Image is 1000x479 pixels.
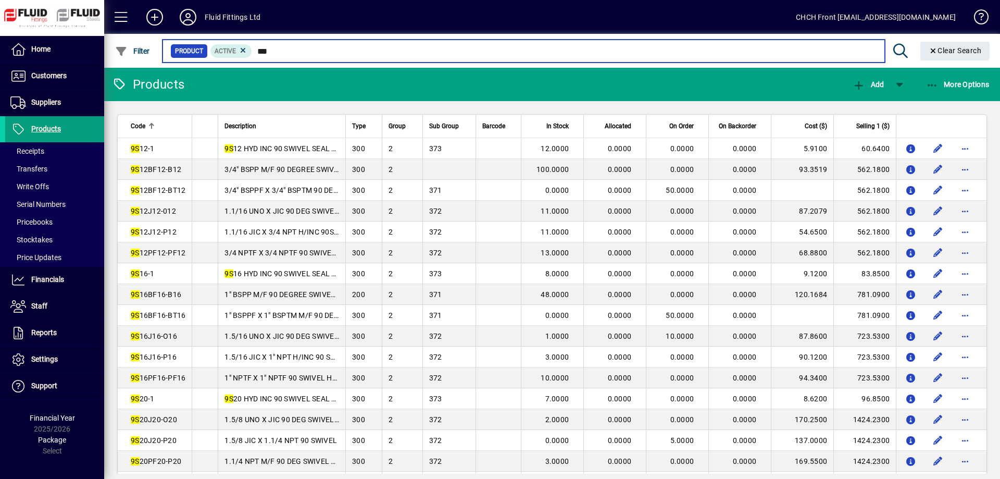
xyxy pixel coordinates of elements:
button: More options [957,286,973,303]
button: Filter [113,42,153,60]
span: 0.0000 [670,269,694,278]
button: More options [957,182,973,199]
span: 300 [352,436,365,445]
span: 1.1/16 UNO X JIC 90 DEG SWIVEL ELB [224,207,354,215]
span: 2 [389,374,393,382]
span: 2 [389,436,393,445]
span: 16BF16-B16 [131,290,181,299]
td: 1424.2300 [833,430,896,451]
span: 0.0000 [608,436,632,445]
span: Selling 1 ($) [856,120,890,132]
span: 1" BSPP M/F 90 DEGREE SWIVEL 4000PSI [224,290,365,299]
span: 0.0000 [545,311,569,320]
span: 0.0000 [733,395,757,403]
span: 11.0000 [541,207,569,215]
span: 300 [352,186,365,194]
span: 12-1 [131,144,155,153]
span: 0.0000 [670,374,694,382]
a: Pricebooks [5,213,104,231]
span: 0.0000 [608,269,632,278]
td: 562.1800 [833,222,896,242]
button: Edit [930,182,946,199]
span: 16J16-P16 [131,353,177,361]
span: 0.0000 [733,436,757,445]
button: Profile [171,8,205,27]
span: 0.0000 [670,290,694,299]
em: 9S [131,269,140,278]
span: 300 [352,144,365,153]
span: 1.5/8 UNO X JIC 90 DEG SWIVEL ELB [224,415,349,424]
a: Customers [5,63,104,89]
button: Edit [930,244,946,261]
span: 2 [389,457,393,465]
td: 137.0000 [771,430,833,451]
td: 781.0900 [833,284,896,305]
span: 300 [352,415,365,424]
button: More options [957,224,973,240]
span: 0.0000 [733,207,757,215]
div: Fluid Fittings Ltd [205,9,260,26]
span: 20-1 [131,395,155,403]
span: 0.0000 [733,144,757,153]
span: 0.0000 [545,186,569,194]
em: 9S [224,269,233,278]
button: Edit [930,265,946,282]
td: 723.5300 [833,326,896,347]
span: Group [389,120,406,132]
span: Customers [31,71,67,80]
button: Clear [920,42,990,60]
span: 12 HYD INC 90 SWIVEL SEAL KIT [224,144,343,153]
span: 3.0000 [545,457,569,465]
span: Sub Group [429,120,459,132]
span: 0.0000 [670,228,694,236]
span: 2 [389,415,393,424]
button: More options [957,349,973,365]
span: Transfers [10,165,47,173]
a: Reports [5,320,104,346]
span: 372 [429,332,442,340]
em: 9S [131,353,140,361]
td: 90.1200 [771,347,833,367]
span: 11.0000 [541,228,569,236]
em: 9S [131,395,140,403]
a: Staff [5,293,104,320]
em: 9S [131,332,140,340]
div: Allocated [590,120,641,132]
td: 562.1800 [833,242,896,263]
button: Edit [930,390,946,407]
span: Receipts [10,147,44,155]
span: 300 [352,228,365,236]
button: More options [957,328,973,345]
span: 0.0000 [608,374,632,382]
span: 16BF16-BT16 [131,311,185,320]
td: 1424.2300 [833,409,896,430]
span: More Options [926,80,990,89]
span: 1.5/8 JIC X 1.1/4 NPT 90 SWIVEL [224,436,337,445]
span: 8.0000 [545,269,569,278]
span: 20J20-P20 [131,436,177,445]
span: 0.0000 [608,165,632,174]
td: 96.8500 [833,388,896,409]
td: 120.1684 [771,284,833,305]
span: 2 [389,290,393,299]
div: On Order [653,120,703,132]
a: Write Offs [5,178,104,195]
td: 723.5300 [833,347,896,367]
span: 3/4" BSPP M/F 90 DEGREE SWIVEL 5000 PSI [224,165,374,174]
span: 1.0000 [545,332,569,340]
div: Products [112,76,184,93]
span: 371 [429,311,442,320]
span: Allocated [605,120,631,132]
a: Price Updates [5,249,104,266]
em: 9S [131,249,140,257]
button: Edit [930,140,946,157]
a: Transfers [5,160,104,178]
div: Description [224,120,339,132]
span: 0.0000 [733,311,757,320]
em: 9S [131,457,140,465]
button: More options [957,370,973,386]
span: 12BF12-BT12 [131,186,185,194]
em: 9S [131,290,140,299]
span: 0.0000 [608,353,632,361]
span: 0.0000 [670,144,694,153]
